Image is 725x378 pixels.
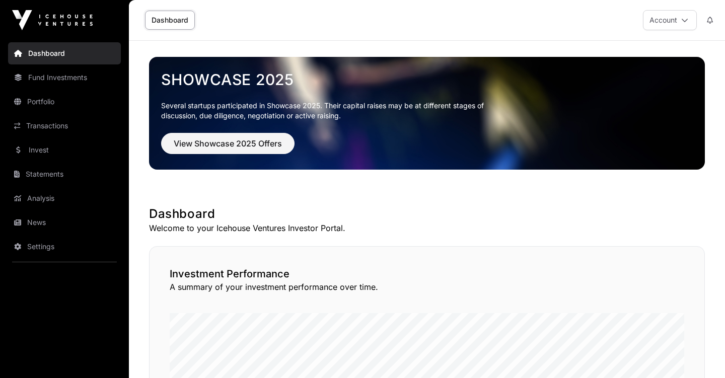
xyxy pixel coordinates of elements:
span: View Showcase 2025 Offers [174,137,282,149]
a: Showcase 2025 [161,70,693,89]
p: A summary of your investment performance over time. [170,281,684,293]
p: Several startups participated in Showcase 2025. Their capital raises may be at different stages o... [161,101,499,121]
a: Invest [8,139,121,161]
iframe: Chat Widget [675,330,725,378]
a: Fund Investments [8,66,121,89]
a: Dashboard [8,42,121,64]
a: Statements [8,163,121,185]
a: Analysis [8,187,121,209]
p: Welcome to your Icehouse Ventures Investor Portal. [149,222,705,234]
a: News [8,211,121,234]
button: Account [643,10,697,30]
button: View Showcase 2025 Offers [161,133,295,154]
a: Portfolio [8,91,121,113]
a: Settings [8,236,121,258]
h2: Investment Performance [170,267,684,281]
a: Dashboard [145,11,195,30]
a: Transactions [8,115,121,137]
img: Icehouse Ventures Logo [12,10,93,30]
a: View Showcase 2025 Offers [161,143,295,153]
img: Showcase 2025 [149,57,705,170]
h1: Dashboard [149,206,705,222]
